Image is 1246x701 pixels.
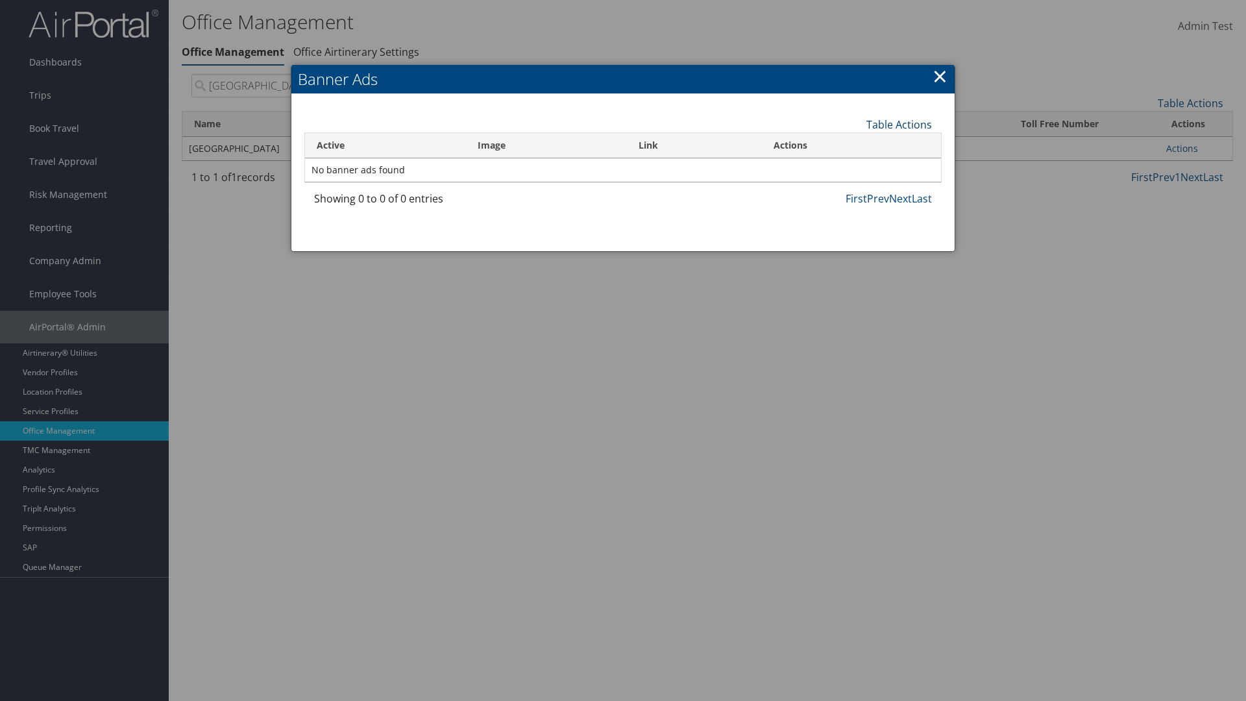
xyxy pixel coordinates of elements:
[867,191,889,206] a: Prev
[912,191,932,206] a: Last
[627,133,761,158] th: Link: activate to sort column ascending
[305,158,941,182] td: No banner ads found
[466,133,627,158] th: Image: activate to sort column ascending
[933,63,947,89] a: ×
[305,133,466,158] th: Active: activate to sort column ascending
[866,117,932,132] a: Table Actions
[846,191,867,206] a: First
[291,65,955,93] h2: Banner Ads
[762,133,941,158] th: Actions
[314,191,454,213] div: Showing 0 to 0 of 0 entries
[889,191,912,206] a: Next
